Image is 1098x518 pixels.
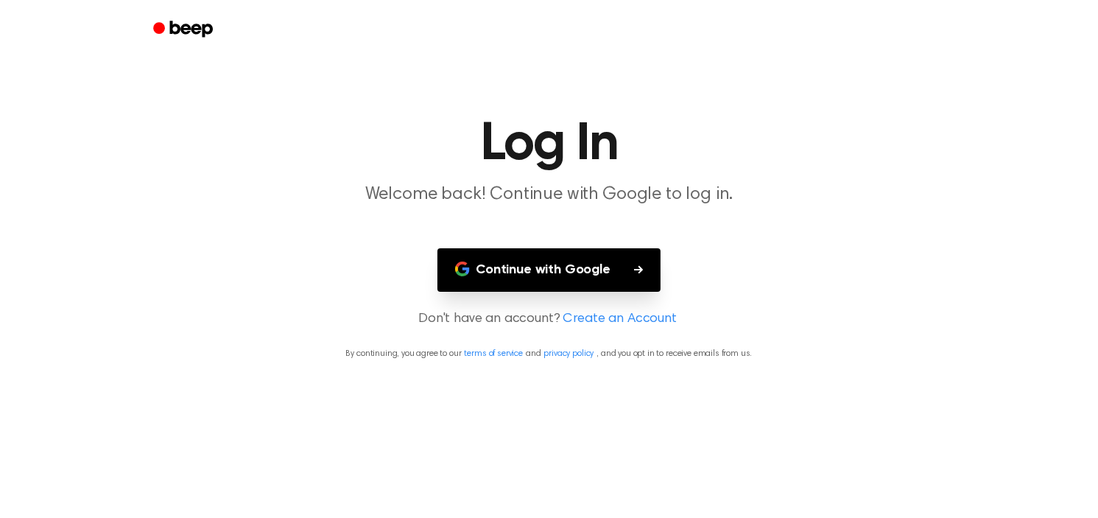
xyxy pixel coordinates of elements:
a: terms of service [465,349,523,358]
button: Continue with Google [437,248,661,292]
h1: Log In [172,118,926,171]
a: privacy policy [544,349,594,358]
p: Welcome back! Continue with Google to log in. [267,183,832,207]
a: Create an Account [563,309,677,329]
a: Beep [143,15,226,44]
p: Don't have an account? [18,309,1080,329]
p: By continuing, you agree to our and , and you opt in to receive emails from us. [18,347,1080,360]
